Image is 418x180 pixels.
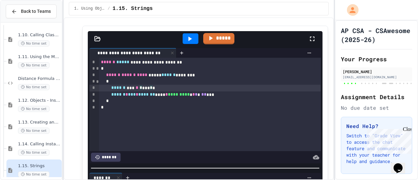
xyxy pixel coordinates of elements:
[18,32,60,38] span: 1.10. Calling Class Methods
[18,128,50,134] span: No time set
[341,92,412,101] h2: Assignment Details
[18,98,60,103] span: 1.12. Objects - Instances of Classes
[3,3,44,41] div: Chat with us now!Close
[74,6,105,11] span: 1. Using Objects and Methods
[18,163,60,169] span: 1.15. Strings
[341,104,412,112] div: No due date set
[18,120,60,125] span: 1.13. Creating and Initializing Objects: Constructors
[108,6,110,11] span: /
[391,154,412,174] iframe: chat widget
[18,54,60,60] span: 1.11. Using the Math Class
[365,126,412,154] iframe: chat widget
[18,141,60,147] span: 1.14. Calling Instance Methods
[341,26,412,44] h1: AP CSA - CSAwesome (2025-26)
[346,133,407,165] p: Switch to "Grade View" to access the chat feature and communicate with your teacher for help and ...
[18,62,50,68] span: No time set
[6,4,57,18] button: Back to Teams
[18,84,50,90] span: No time set
[341,55,412,64] h2: Your Progress
[346,122,407,130] h3: Need Help?
[343,75,410,80] div: [EMAIL_ADDRESS][DOMAIN_NAME]
[18,171,50,177] span: No time set
[340,3,360,17] div: My Account
[21,8,51,15] span: Back to Teams
[18,150,50,156] span: No time set
[113,5,153,13] span: 1.15. Strings
[343,69,410,74] div: [PERSON_NAME]
[18,106,50,112] span: No time set
[18,40,50,47] span: No time set
[18,76,60,81] span: Distance Formula Program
